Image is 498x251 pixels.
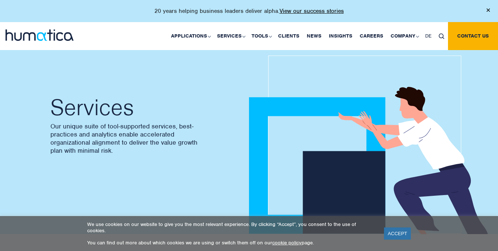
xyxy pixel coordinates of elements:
[384,227,411,240] a: ACCEPT
[167,22,213,50] a: Applications
[387,22,421,50] a: Company
[213,22,248,50] a: Services
[248,22,274,50] a: Tools
[421,22,435,50] a: DE
[274,22,303,50] a: Clients
[425,33,431,39] span: DE
[356,22,387,50] a: Careers
[303,22,325,50] a: News
[439,33,444,39] img: search_icon
[6,29,74,41] img: logo
[50,122,242,155] p: Our unique suite of tool-supported services, best-practices and analytics enable accelerated orga...
[448,22,498,50] a: Contact us
[50,96,242,119] h2: Services
[272,240,302,246] a: cookie policy
[87,221,375,234] p: We use cookies on our website to give you the most relevant experience. By clicking “Accept”, you...
[154,7,344,15] p: 20 years helping business leaders deliver alpha.
[325,22,356,50] a: Insights
[87,240,375,246] p: You can find out more about which cookies we are using or switch them off on our page.
[280,7,344,15] a: View our success stories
